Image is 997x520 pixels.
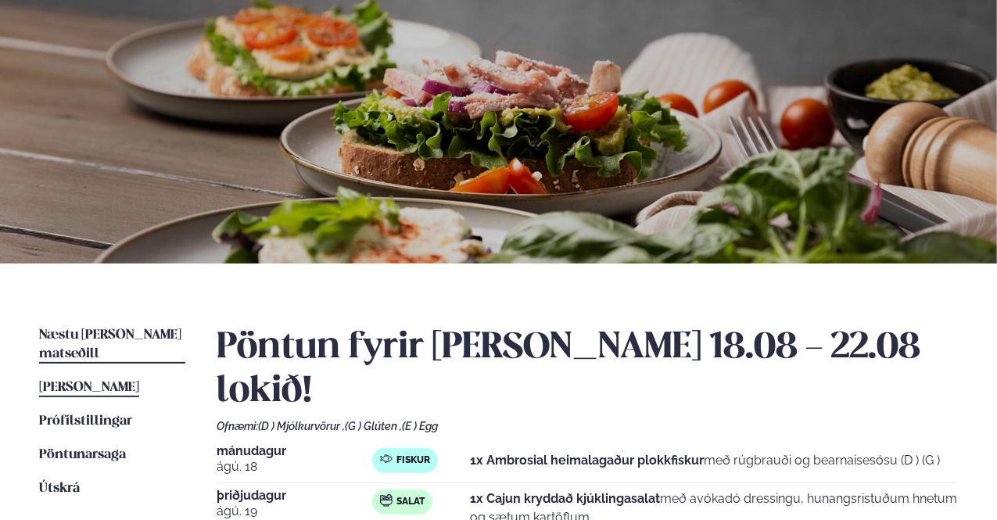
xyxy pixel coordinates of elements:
[39,482,80,495] span: Útskrá
[402,420,438,432] span: (E ) Egg
[380,494,393,507] img: salad.svg
[39,414,132,428] span: Prófílstillingar
[470,453,704,468] strong: 1x Ambrosial heimalagaður plokkfiskur
[217,445,372,457] span: mánudagur
[345,420,402,432] span: (G ) Glúten ,
[217,457,372,476] span: ágú. 18
[470,491,660,506] strong: 1x Cajun kryddað kjúklingasalat
[39,446,126,464] a: Pöntunarsaga
[39,448,126,461] span: Pöntunarsaga
[217,420,958,432] div: Ofnæmi:
[39,479,80,498] a: Útskrá
[39,328,181,360] span: Næstu [PERSON_NAME] matseðill
[39,412,132,431] a: Prófílstillingar
[470,451,940,470] p: með rúgbrauði og bearnaisesósu (D ) (G )
[217,490,372,502] span: þriðjudagur
[258,420,345,432] span: (D ) Mjólkurvörur ,
[380,453,393,465] img: fish.svg
[39,381,139,394] span: [PERSON_NAME]
[217,326,958,414] h2: Pöntun fyrir [PERSON_NAME] 18.08 - 22.08 lokið!
[396,454,430,467] span: Fiskur
[39,378,139,397] a: [PERSON_NAME]
[396,496,425,508] span: Salat
[39,326,185,364] a: Næstu [PERSON_NAME] matseðill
